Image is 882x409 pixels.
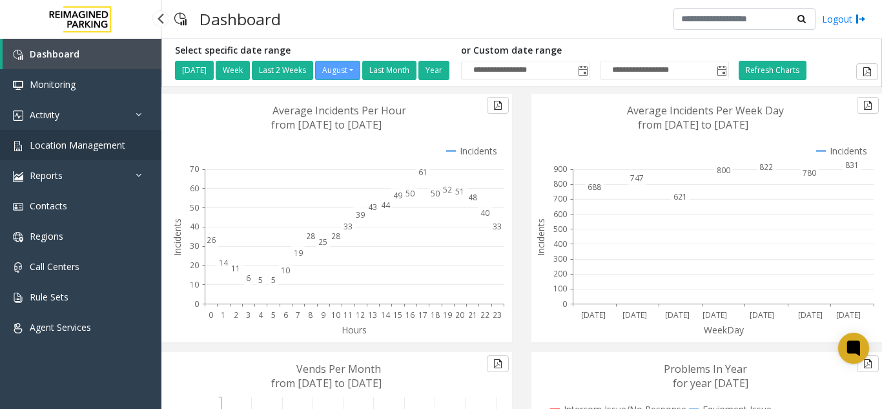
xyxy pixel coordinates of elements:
[258,275,263,286] text: 5
[246,273,251,284] text: 6
[306,231,315,242] text: 28
[798,309,823,320] text: [DATE]
[627,103,784,118] text: Average Incidents Per Week Day
[318,236,327,247] text: 25
[703,309,727,320] text: [DATE]
[342,324,367,336] text: Hours
[294,247,303,258] text: 19
[13,202,23,212] img: 'icon'
[271,376,382,390] text: from [DATE] to [DATE]
[30,78,76,90] span: Monitoring
[271,118,382,132] text: from [DATE] to [DATE]
[759,162,773,173] text: 822
[493,221,502,232] text: 33
[30,200,67,212] span: Contacts
[418,61,449,80] button: Year
[455,309,464,320] text: 20
[381,309,391,320] text: 14
[575,61,590,79] span: Toggle popup
[443,184,452,195] text: 52
[405,309,415,320] text: 16
[836,309,861,320] text: [DATE]
[13,110,23,121] img: 'icon'
[638,118,748,132] text: from [DATE] to [DATE]
[321,309,325,320] text: 9
[13,50,23,60] img: 'icon'
[553,283,567,294] text: 100
[30,230,63,242] span: Regions
[174,3,187,35] img: pageIcon
[171,218,183,256] text: Incidents
[281,265,290,276] text: 10
[190,163,199,174] text: 70
[283,309,288,320] text: 6
[714,61,728,79] span: Toggle popup
[296,362,381,376] text: Vends Per Month
[234,309,238,320] text: 2
[750,309,774,320] text: [DATE]
[30,48,79,60] span: Dashboard
[190,279,199,290] text: 10
[418,167,427,178] text: 61
[30,321,91,333] span: Agent Services
[665,309,690,320] text: [DATE]
[13,293,23,303] img: 'icon'
[221,309,225,320] text: 1
[193,3,287,35] h3: Dashboard
[13,232,23,242] img: 'icon'
[461,45,729,56] h5: or Custom date range
[630,173,644,184] text: 747
[588,182,601,193] text: 688
[13,171,23,182] img: 'icon'
[194,299,199,309] text: 0
[431,188,440,199] text: 50
[581,309,606,320] text: [DATE]
[175,61,214,80] button: [DATE]
[13,141,23,151] img: 'icon'
[216,61,250,80] button: Week
[418,309,427,320] text: 17
[717,165,730,176] text: 800
[443,309,452,320] text: 19
[856,63,878,80] button: Export to pdf
[822,12,866,26] a: Logout
[562,299,567,309] text: 0
[3,39,161,69] a: Dashboard
[30,260,79,273] span: Call Centers
[13,323,23,333] img: 'icon'
[190,260,199,271] text: 20
[331,231,340,242] text: 28
[487,97,509,114] button: Export to pdf
[207,235,216,246] text: 26
[13,262,23,273] img: 'icon'
[331,309,340,320] text: 10
[246,309,251,320] text: 3
[535,218,547,256] text: Incidents
[553,238,567,249] text: 400
[190,221,199,232] text: 40
[553,193,567,204] text: 700
[480,309,489,320] text: 22
[673,376,748,390] text: for year [DATE]
[393,309,402,320] text: 15
[190,240,199,251] text: 30
[315,61,360,80] button: August
[219,257,229,268] text: 14
[856,12,866,26] img: logout
[553,268,567,279] text: 200
[405,188,415,199] text: 50
[271,275,276,286] text: 5
[553,209,567,220] text: 600
[704,324,744,336] text: WeekDay
[356,209,365,220] text: 39
[362,61,416,80] button: Last Month
[258,309,263,320] text: 4
[356,309,365,320] text: 12
[209,309,213,320] text: 0
[381,200,391,211] text: 44
[30,139,125,151] span: Location Management
[252,61,313,80] button: Last 2 Weeks
[664,362,747,376] text: Problems In Year
[857,355,879,372] button: Export to pdf
[272,103,406,118] text: Average Incidents Per Hour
